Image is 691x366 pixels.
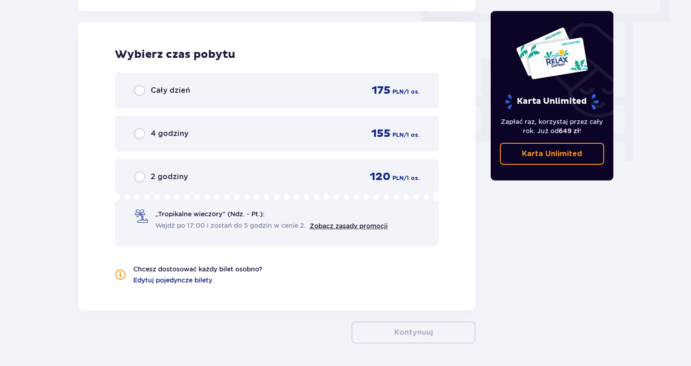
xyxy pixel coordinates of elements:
[151,129,188,139] p: 4 godziny
[155,221,306,230] span: Wejdź po 17:00 i zostań do 5 godzin w cenie 2.
[151,85,190,96] p: Cały dzień
[500,117,605,135] p: Zapłać raz, korzystaj przez cały rok. Już od !
[500,143,605,165] a: Karta Unlimited
[115,48,439,62] p: Wybierz czas pobytu
[392,88,404,96] p: PLN
[370,170,391,184] p: 120
[133,276,212,285] a: Edytuj pojedyncze bilety
[404,88,419,96] p: / 1 os.
[351,321,476,343] button: Kontynuuj
[371,127,391,141] p: 155
[372,84,391,97] p: 175
[394,327,433,338] p: Kontynuuj
[522,149,582,159] p: Karta Unlimited
[310,222,388,230] a: Zobacz zasady promocji
[392,131,404,139] p: PLN
[404,174,419,182] p: / 1 os.
[133,265,262,274] p: Chcesz dostosować każdy bilet osobno?
[404,131,419,139] p: / 1 os.
[559,127,579,135] span: 649 zł
[392,174,404,182] p: PLN
[155,209,265,219] p: „Tropikalne wieczory" (Ndz. - Pt.):
[151,172,188,182] p: 2 godziny
[504,94,600,110] p: Karta Unlimited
